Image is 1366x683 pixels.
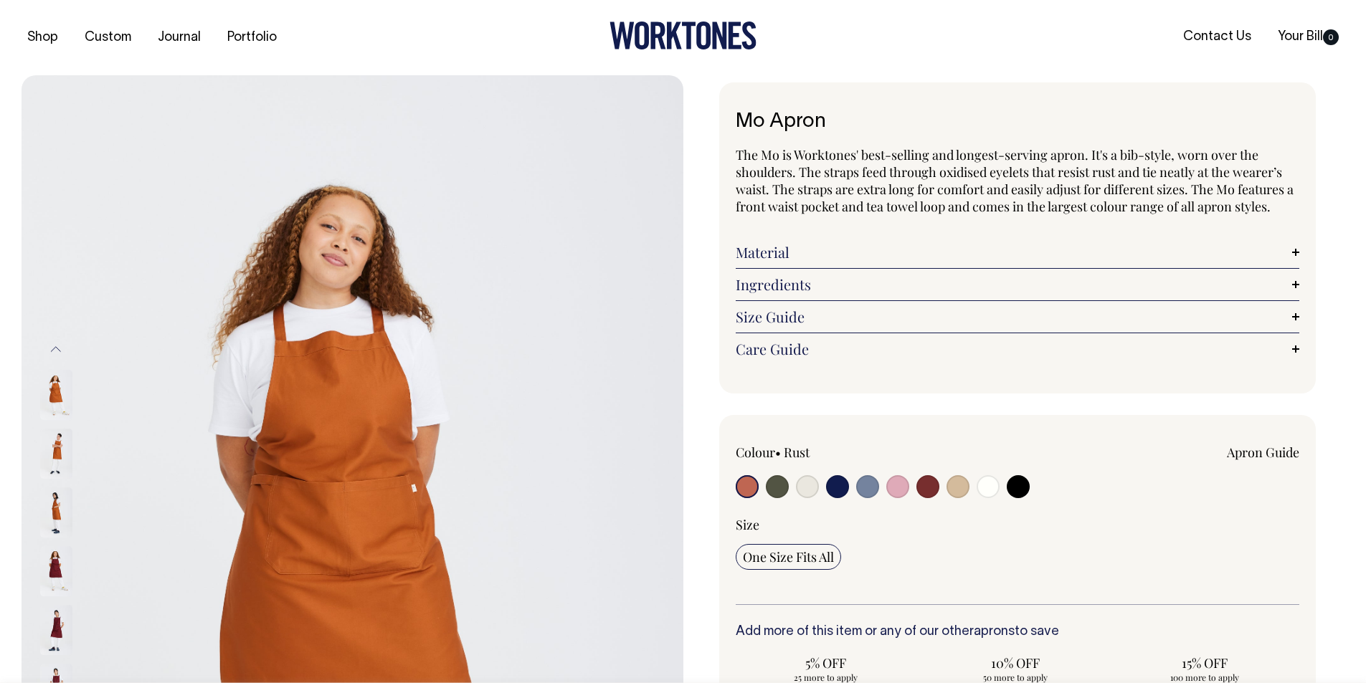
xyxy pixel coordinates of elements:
[736,111,1300,133] h1: Mo Apron
[932,654,1099,672] span: 10% OFF
[40,487,72,538] img: rust
[1121,672,1288,683] span: 100 more to apply
[736,146,1294,215] span: The Mo is Worktones' best-selling and longest-serving apron. It's a bib-style, worn over the shou...
[1227,444,1299,461] a: Apron Guide
[1121,654,1288,672] span: 15% OFF
[736,625,1300,639] h6: Add more of this item or any of our other to save
[736,308,1300,325] a: Size Guide
[22,26,64,49] a: Shop
[736,544,841,570] input: One Size Fits All
[45,333,67,366] button: Previous
[743,654,909,672] span: 5% OFF
[743,672,909,683] span: 25 more to apply
[974,626,1015,638] a: aprons
[736,444,962,461] div: Colour
[40,605,72,655] img: burgundy
[736,244,1300,261] a: Material
[152,26,207,49] a: Journal
[1323,29,1339,45] span: 0
[40,546,72,596] img: burgundy
[222,26,283,49] a: Portfolio
[40,429,72,479] img: rust
[775,444,781,461] span: •
[736,276,1300,293] a: Ingredients
[736,340,1300,358] a: Care Guide
[736,516,1300,533] div: Size
[932,672,1099,683] span: 50 more to apply
[784,444,810,461] label: Rust
[1272,25,1344,49] a: Your Bill0
[40,370,72,420] img: rust
[1177,25,1257,49] a: Contact Us
[743,548,834,565] span: One Size Fits All
[79,26,137,49] a: Custom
